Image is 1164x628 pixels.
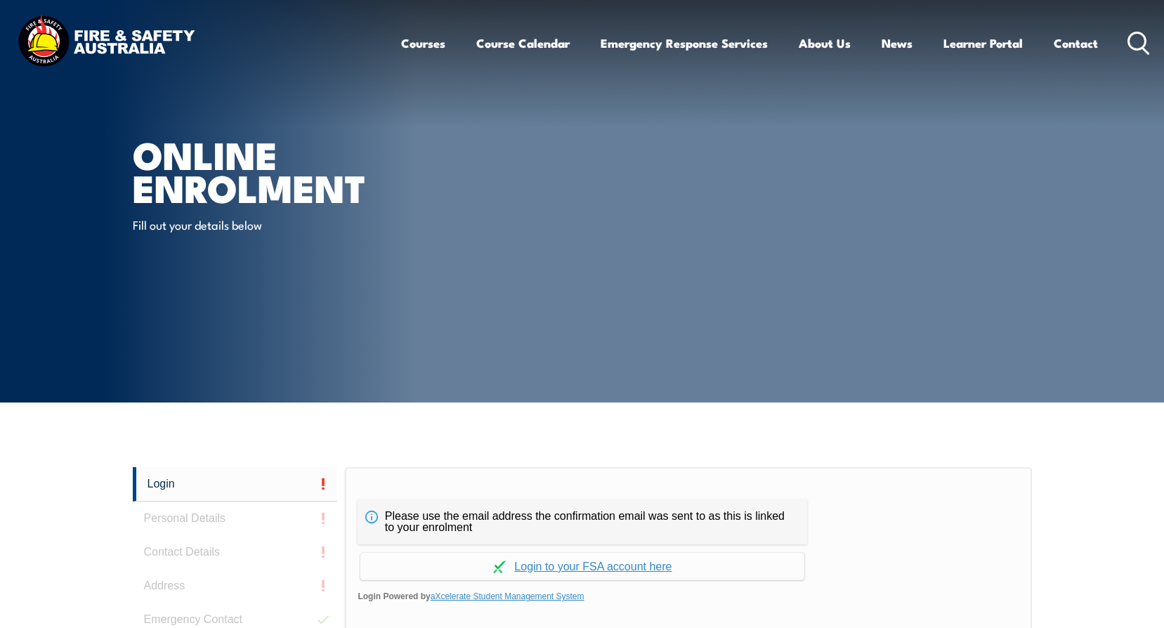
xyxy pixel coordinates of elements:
img: Log in withaxcelerate [493,561,506,573]
p: Fill out your details below [133,216,389,233]
a: Contact [1054,25,1098,62]
span: Login Powered by [358,586,1019,607]
div: Please use the email address the confirmation email was sent to as this is linked to your enrolment [358,499,807,544]
h1: Online Enrolment [133,138,480,203]
a: aXcelerate Student Management System [431,591,584,601]
a: News [882,25,913,62]
a: Learner Portal [943,25,1023,62]
a: Course Calendar [476,25,570,62]
a: Emergency Response Services [601,25,768,62]
a: About Us [799,25,851,62]
a: Login [133,467,338,502]
a: Courses [401,25,445,62]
